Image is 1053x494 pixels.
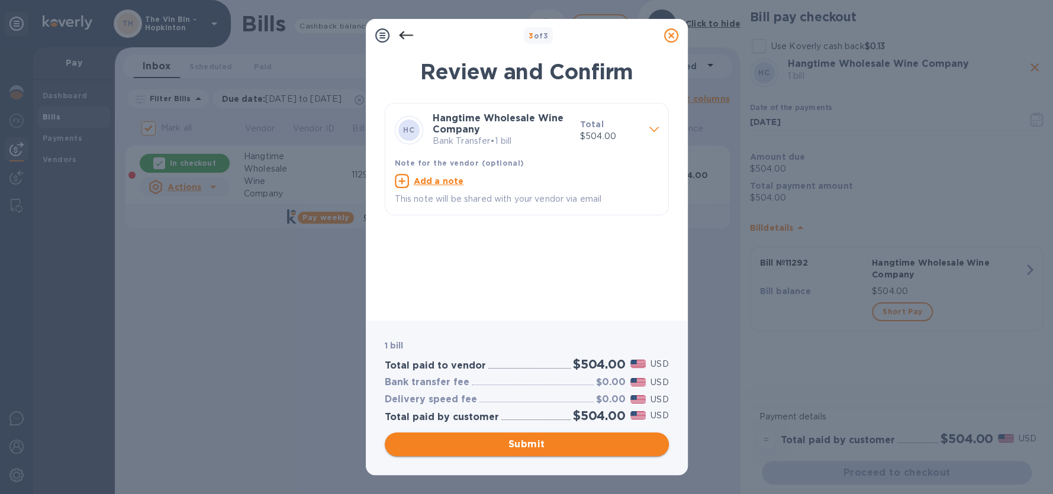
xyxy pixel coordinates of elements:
[630,411,646,419] img: USD
[651,409,668,422] p: USD
[580,120,604,129] b: Total
[385,432,669,456] button: Submit
[651,393,668,406] p: USD
[651,376,668,389] p: USD
[395,159,524,167] b: Note for the vendor (optional)
[385,360,486,372] h3: Total paid to vendor
[651,358,668,370] p: USD
[630,395,646,403] img: USD
[385,341,404,350] b: 1 bill
[596,394,626,405] h3: $0.00
[385,394,477,405] h3: Delivery speed fee
[596,377,626,388] h3: $0.00
[414,176,464,186] u: Add a note
[573,408,626,423] h2: $504.00
[573,357,626,372] h2: $504.00
[529,31,533,40] span: 3
[385,377,469,388] h3: Bank transfer fee
[395,113,659,205] div: HCHangtime Wholesale Wine CompanyBank Transfer•1 billTotal$504.00Note for the vendor (optional)Ad...
[433,135,571,147] p: Bank Transfer • 1 bill
[394,437,659,451] span: Submit
[630,378,646,386] img: USD
[630,360,646,368] img: USD
[529,31,548,40] b: of 3
[433,112,563,135] b: Hangtime Wholesale Wine Company
[395,193,659,205] p: This note will be shared with your vendor via email
[403,125,414,134] b: HC
[385,412,499,423] h3: Total paid by customer
[580,130,640,143] p: $504.00
[385,59,669,84] h1: Review and Confirm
